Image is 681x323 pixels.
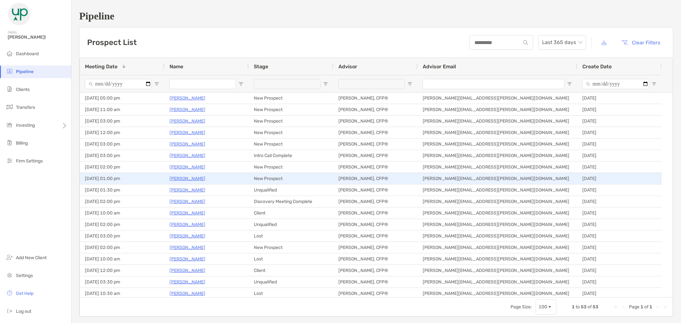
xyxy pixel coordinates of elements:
img: logout icon [6,307,13,315]
img: input icon [523,40,528,45]
span: Page [629,304,639,310]
div: [DATE] [577,127,662,138]
div: [DATE] [577,253,662,265]
button: Open Filter Menu [652,81,657,86]
div: [PERSON_NAME], CFP® [333,242,418,253]
img: transfers icon [6,103,13,111]
img: Zoe Logo [8,3,31,26]
div: [PERSON_NAME][EMAIL_ADDRESS][PERSON_NAME][DOMAIN_NAME] [418,127,577,138]
div: New Prospect [249,116,333,127]
div: [PERSON_NAME], CFP® [333,184,418,196]
a: [PERSON_NAME] [170,232,205,240]
a: [PERSON_NAME] [170,244,205,252]
div: Next Page [655,304,660,310]
div: [DATE] 11:00 am [80,104,164,115]
div: Page Size: [511,304,532,310]
div: [DATE] [577,93,662,104]
p: [PERSON_NAME] [170,289,205,297]
div: New Prospect [249,127,333,138]
a: [PERSON_NAME] [170,267,205,274]
div: New Prospect [249,139,333,150]
div: Lost [249,230,333,242]
span: Clients [16,87,30,92]
div: [PERSON_NAME][EMAIL_ADDRESS][PERSON_NAME][DOMAIN_NAME] [418,253,577,265]
div: Last Page [662,304,668,310]
input: Create Date Filter Input [582,79,649,89]
div: Discovery Meeting Complete [249,196,333,207]
div: [PERSON_NAME][EMAIL_ADDRESS][PERSON_NAME][DOMAIN_NAME] [418,161,577,173]
div: [DATE] 10:30 am [80,288,164,299]
p: [PERSON_NAME] [170,94,205,102]
button: Open Filter Menu [407,81,412,86]
div: [PERSON_NAME], CFP® [333,219,418,230]
span: 1 [640,304,643,310]
input: Advisor Email Filter Input [423,79,564,89]
button: Open Filter Menu [238,81,244,86]
p: [PERSON_NAME] [170,198,205,206]
span: Advisor Email [423,64,456,70]
img: firm-settings icon [6,157,13,164]
div: [DATE] 03:30 pm [80,276,164,288]
a: [PERSON_NAME] [170,186,205,194]
a: [PERSON_NAME] [170,175,205,183]
a: [PERSON_NAME] [170,117,205,125]
a: [PERSON_NAME] [170,152,205,160]
span: Get Help [16,291,34,296]
div: Client [249,265,333,276]
span: Log out [16,309,31,314]
div: [DATE] 02:00 pm [80,196,164,207]
p: [PERSON_NAME] [170,163,205,171]
div: [PERSON_NAME][EMAIL_ADDRESS][PERSON_NAME][DOMAIN_NAME] [418,139,577,150]
div: [DATE] 01:00 pm [80,173,164,184]
span: Stage [254,64,268,70]
div: [PERSON_NAME], CFP® [333,230,418,242]
p: [PERSON_NAME] [170,255,205,263]
a: [PERSON_NAME] [170,278,205,286]
img: billing icon [6,139,13,146]
div: [DATE] 10:00 am [80,207,164,219]
div: [PERSON_NAME][EMAIL_ADDRESS][PERSON_NAME][DOMAIN_NAME] [418,276,577,288]
div: [PERSON_NAME], CFP® [333,150,418,161]
div: [PERSON_NAME], CFP® [333,207,418,219]
div: [DATE] 05:00 pm [80,93,164,104]
div: New Prospect [249,173,333,184]
span: Advisor [338,64,357,70]
a: [PERSON_NAME] [170,209,205,217]
div: [PERSON_NAME][EMAIL_ADDRESS][PERSON_NAME][DOMAIN_NAME] [418,219,577,230]
div: Previous Page [621,304,626,310]
div: [PERSON_NAME][EMAIL_ADDRESS][PERSON_NAME][DOMAIN_NAME] [418,288,577,299]
span: 1 [572,304,575,310]
div: [PERSON_NAME][EMAIL_ADDRESS][PERSON_NAME][DOMAIN_NAME] [418,93,577,104]
div: [PERSON_NAME], CFP® [333,276,418,288]
div: [DATE] [577,150,662,161]
span: Meeting Date [85,64,117,70]
a: [PERSON_NAME] [170,221,205,229]
span: Add New Client [16,255,47,260]
div: [PERSON_NAME][EMAIL_ADDRESS][PERSON_NAME][DOMAIN_NAME] [418,265,577,276]
div: [DATE] [577,288,662,299]
div: [DATE] [577,265,662,276]
div: [DATE] [577,207,662,219]
span: Investing [16,123,35,128]
p: [PERSON_NAME] [170,129,205,137]
div: [DATE] [577,184,662,196]
div: [PERSON_NAME], CFP® [333,139,418,150]
div: New Prospect [249,93,333,104]
img: clients icon [6,85,13,93]
a: [PERSON_NAME] [170,140,205,148]
span: to [576,304,580,310]
div: [DATE] [577,196,662,207]
div: 100 [539,304,547,310]
div: Lost [249,288,333,299]
span: Firm Settings [16,158,43,164]
span: Billing [16,140,28,146]
span: Transfers [16,105,35,110]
